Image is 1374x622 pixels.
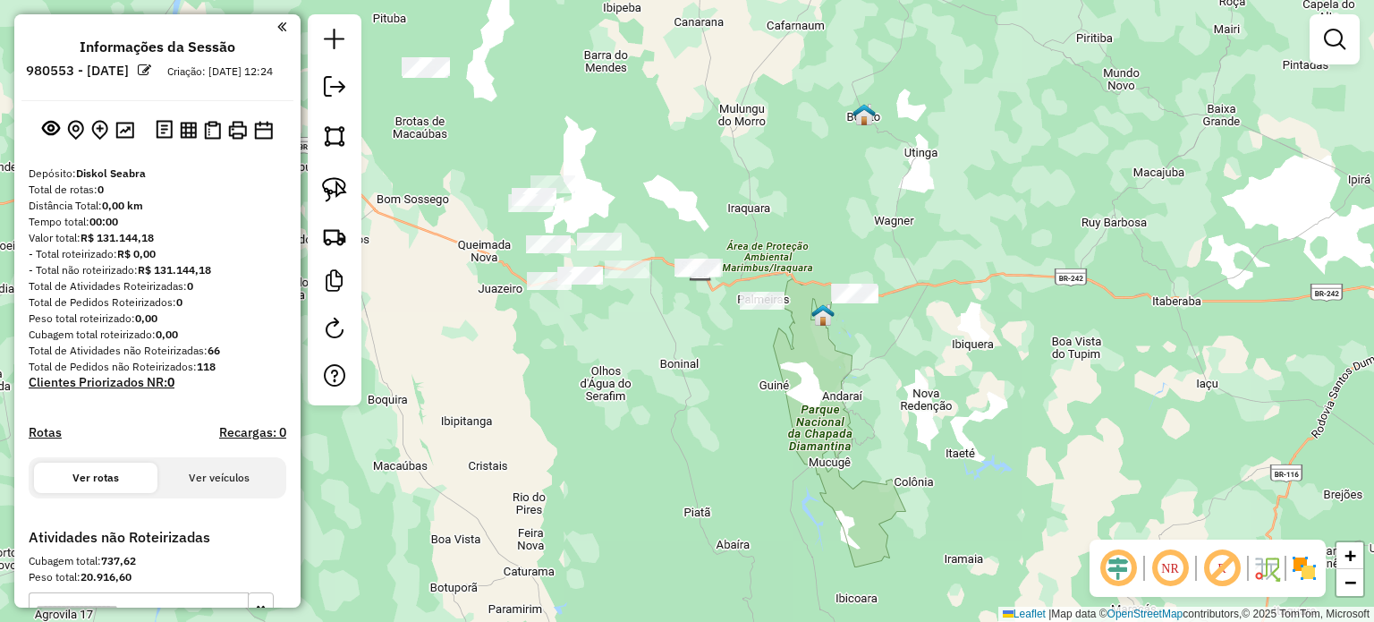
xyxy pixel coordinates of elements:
div: Map data © contributors,© 2025 TomTom, Microsoft [998,607,1374,622]
img: Exibir/Ocultar setores [1290,554,1319,583]
div: - Total roteirizado: [29,246,286,262]
div: Atividade não roteirizada - BAR DA GALEGA [405,58,450,76]
div: Cubagem total roteirizado: [29,327,286,343]
div: Atividade não roteirizada - DEGA NOSSA PRACA [512,188,556,206]
div: Total de Pedidos Roteirizados: [29,294,286,311]
img: Selecionar atividades - laço [322,177,347,202]
strong: R$ 131.144,18 [81,231,154,244]
a: OpenStreetMap [1107,608,1183,620]
button: Otimizar todas as rotas [112,117,138,141]
a: Rotas [29,425,62,440]
button: Ver rotas [34,463,157,493]
a: Criar rota [315,217,354,256]
button: Adicionar Atividades [88,116,112,144]
strong: 0 [167,374,174,390]
a: Criar modelo [317,263,352,303]
strong: 737,62 [101,554,136,567]
div: Peso total: [29,569,286,585]
a: Nova sessão e pesquisa [317,21,352,62]
div: Peso total roteirizado: [29,311,286,327]
div: Depósito: [29,166,286,182]
h4: Recargas: 0 [219,425,286,440]
button: Exibir sessão original [38,115,64,144]
div: Atividade não roteirizada - DJALMA DIAS LIMA [557,267,602,285]
div: Valor total: [29,230,286,246]
img: Selecionar atividades - polígono [322,124,347,149]
h4: Clientes Priorizados NR: [29,375,286,390]
h4: Atividades não Roteirizadas [29,529,286,546]
button: Visualizar Romaneio [200,117,225,143]
div: Total de Pedidos não Roteirizados: [29,359,286,375]
strong: R$ 131.144,18 [138,263,211,277]
span: − [1344,571,1356,593]
div: Atividade não roteirizada - BAR DO DEGA [832,285,877,303]
strong: 0,00 [156,328,178,341]
a: Zoom in [1336,542,1363,569]
div: Total de Atividades não Roteirizadas: [29,343,286,359]
div: Atividade não roteirizada - ESPACO MIX [508,194,553,212]
strong: 0,00 [135,311,157,325]
strong: 118 [197,360,216,373]
div: Atividade não roteirizada - DEPOSITO GUIMARAES [527,272,572,290]
div: Atividade não roteirizada - LUANA PORTO TELES [832,285,877,302]
span: Ocultar NR [1149,547,1192,590]
div: Tempo total: [29,214,286,230]
strong: 0 [176,295,182,309]
div: Atividade não roteirizada - SUPERMERCADO SANTOS 2000 LTDA [403,59,447,77]
strong: R$ 0,00 [117,247,156,260]
div: Atividade não roteirizada - MERCEARIA NEY [530,175,575,193]
img: Fluxo de ruas [1252,554,1281,583]
span: + [1344,544,1356,567]
h6: 980553 - [DATE] [26,63,129,79]
a: Clique aqui para minimizar o painel [277,16,286,37]
div: Atividade não roteirizada - ROSALIA [834,285,878,303]
a: Leaflet [1003,608,1046,620]
a: Exibir filtros [1317,21,1353,57]
img: Criar rota [322,224,347,249]
img: VENDEDOR RESIDENTE LENÇOES [811,303,835,327]
div: Total de Atividades Roteirizadas: [29,278,286,294]
div: Atividade não roteirizada - COMERCIAL F e N [678,259,723,277]
div: Total de rotas: [29,182,286,198]
strong: 0,00 km [102,199,143,212]
a: Zoom out [1336,569,1363,596]
div: Cubagem total: [29,553,286,569]
button: Logs desbloquear sessão [152,116,176,144]
span: | [1048,608,1051,620]
div: Atividade não roteirizada - MERCADO PAI E FILHO [605,260,649,278]
h4: Informações da Sessão [80,38,235,55]
img: VENDEDOR RESIDENTE BONITO [852,103,876,126]
div: Atividade não roteirizada - 2000 PALACE HOTEL [403,57,448,75]
strong: 00:00 [89,215,118,228]
strong: Diskol Seabra [76,166,146,180]
a: Reroteirizar Sessão [317,311,352,351]
div: Atividade não roteirizada - RENATO RODRIGUES [676,260,721,277]
div: Criação: [DATE] 12:24 [160,64,280,80]
div: - Total não roteirizado: [29,262,286,278]
div: Atividade não roteirizada - RUTILENE DE JESUS [831,284,876,302]
strong: 66 [208,344,220,357]
div: Atividade não roteirizada - LUANA PORTO TELES [832,284,877,302]
button: Ver veículos [157,463,281,493]
span: Ocultar deslocamento [1097,547,1140,590]
button: Imprimir Rotas [225,117,250,143]
div: Atividade não roteirizada - ADEGA DO ROBSON [403,60,447,78]
div: Atividade não roteirizada - MERCADO J E G [526,235,571,253]
em: Alterar nome da sessão [138,64,151,77]
div: Atividade não roteirizada - POUSADA REST AURORA [402,57,446,75]
strong: 0 [187,279,193,293]
div: Atividade não roteirizada - ADEGA E TABACARIA SP [403,58,447,76]
div: Atividade não roteirizada - MERCADO DE ROMARIO [674,259,719,277]
button: Visualizar relatório de Roteirização [176,117,200,141]
div: Atividade não roteirizada - LANCHONETE SERTANEJA [402,58,446,76]
strong: 0 [98,183,104,196]
span: Exibir rótulo [1200,547,1243,590]
button: Disponibilidade de veículos [250,117,276,143]
a: Exportar sessão [317,69,352,109]
div: Atividade não roteirizada - NILDINHO EMBALAGENS [740,292,785,310]
strong: 20.916,60 [81,570,131,584]
div: Distância Total: [29,198,286,214]
div: Atividade não roteirizada - QUIOSQUE DA GALEGA [577,233,622,251]
button: Centralizar mapa no depósito ou ponto de apoio [64,116,88,144]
